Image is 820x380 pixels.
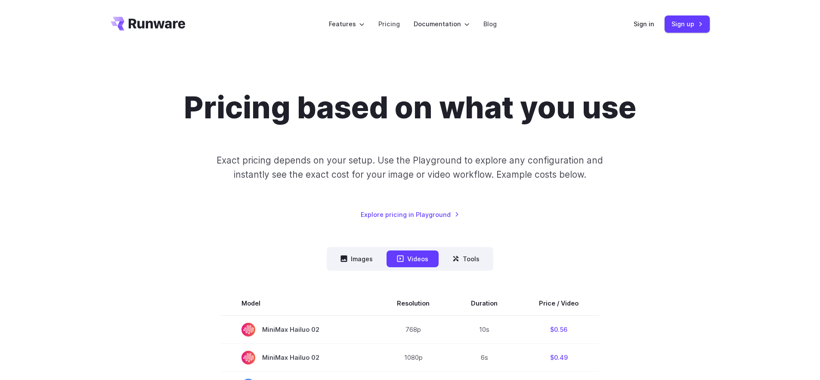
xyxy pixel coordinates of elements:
[665,15,710,32] a: Sign up
[329,19,365,29] label: Features
[450,315,518,344] td: 10s
[241,351,356,365] span: MiniMax Hailuo 02
[111,17,186,31] a: Go to /
[330,250,383,267] button: Images
[483,19,497,29] a: Blog
[184,90,636,126] h1: Pricing based on what you use
[376,315,450,344] td: 768p
[376,343,450,371] td: 1080p
[414,19,470,29] label: Documentation
[361,210,459,219] a: Explore pricing in Playground
[518,343,599,371] td: $0.49
[518,315,599,344] td: $0.56
[200,153,619,182] p: Exact pricing depends on your setup. Use the Playground to explore any configuration and instantl...
[450,343,518,371] td: 6s
[221,291,376,315] th: Model
[387,250,439,267] button: Videos
[442,250,490,267] button: Tools
[634,19,654,29] a: Sign in
[518,291,599,315] th: Price / Video
[376,291,450,315] th: Resolution
[378,19,400,29] a: Pricing
[241,323,356,337] span: MiniMax Hailuo 02
[450,291,518,315] th: Duration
